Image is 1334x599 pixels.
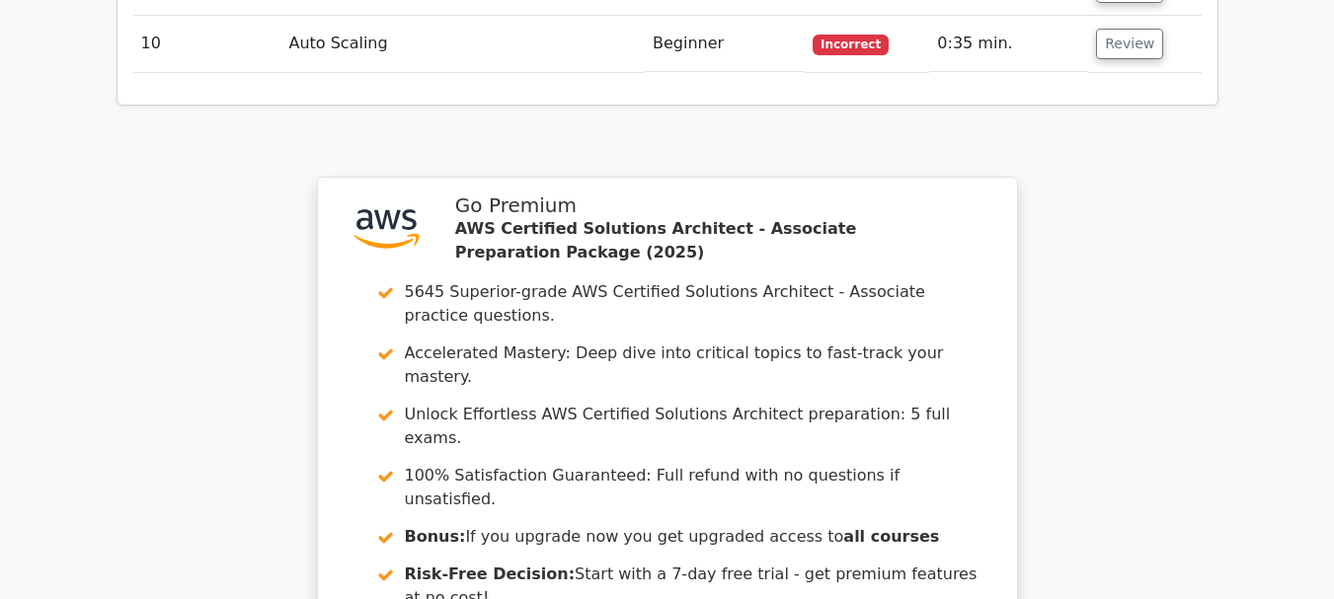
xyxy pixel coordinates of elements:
[1096,29,1163,59] button: Review
[280,16,645,72] td: Auto Scaling
[133,16,281,72] td: 10
[645,16,805,72] td: Beginner
[929,16,1088,72] td: 0:35 min.
[813,35,889,54] span: Incorrect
